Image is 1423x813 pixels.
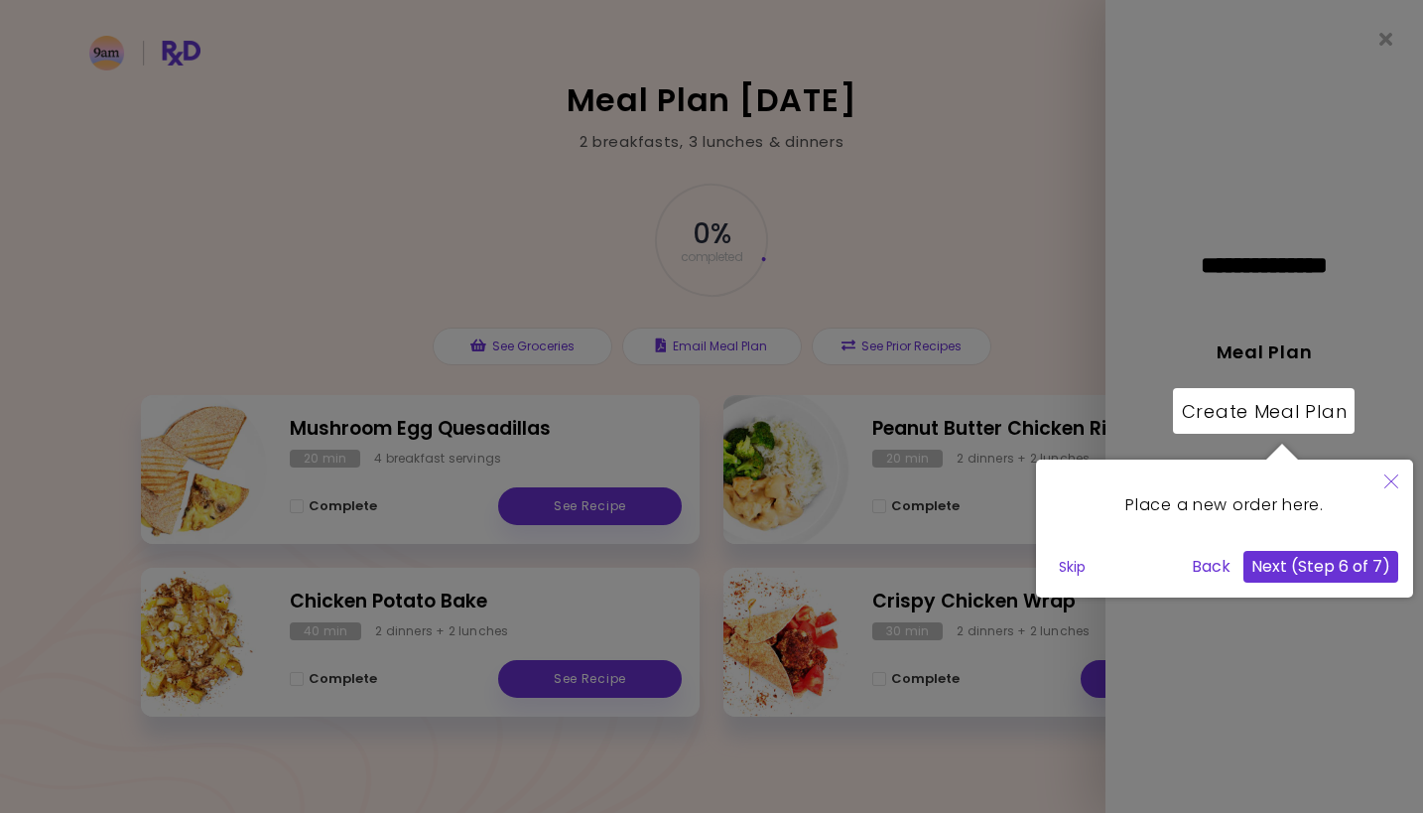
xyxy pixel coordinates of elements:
button: Next (Step 6 of 7) [1243,551,1398,583]
div: Place a new order here. [1051,474,1398,536]
button: Close [1369,460,1413,506]
div: Place a new order here. [1036,460,1413,598]
button: Skip [1051,552,1094,582]
button: Back [1184,551,1238,583]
